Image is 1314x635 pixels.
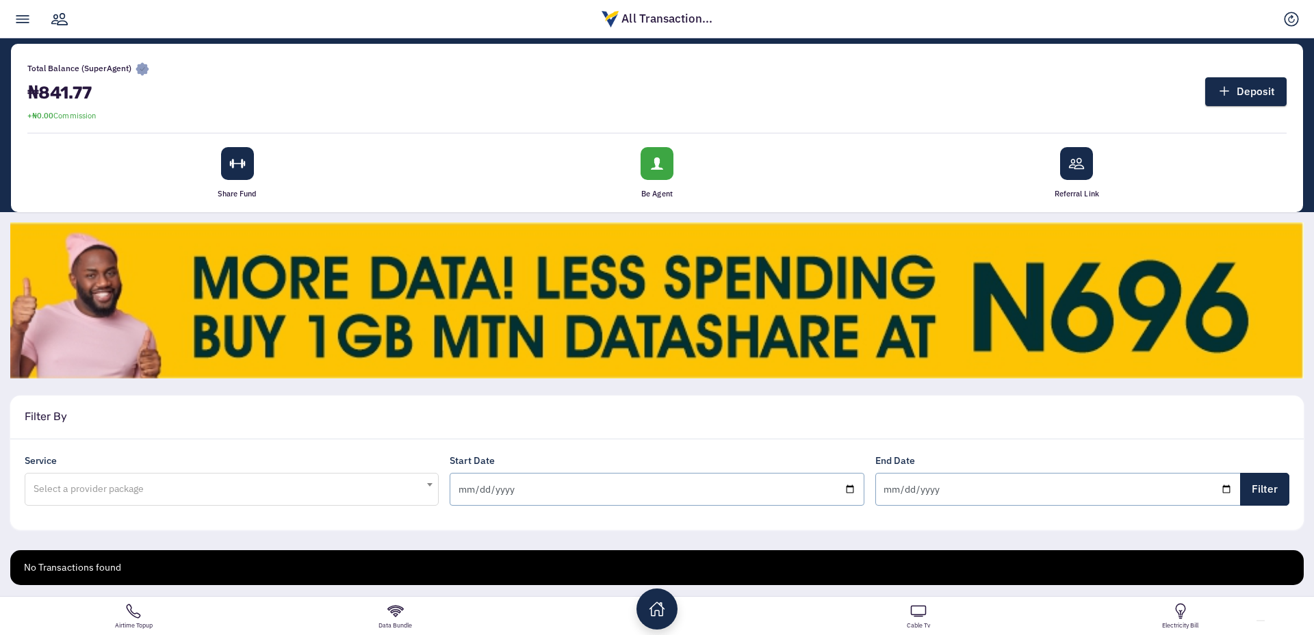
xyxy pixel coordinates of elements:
strong: Deposit [1237,83,1275,99]
strong: Airtime Topup [5,622,261,630]
h1: ₦841.77 [27,84,151,101]
strong: Electricity Bill [1053,622,1309,630]
a: Cable Tv [788,597,1049,635]
label: Service [25,454,57,468]
strong: Data Bundle [267,622,523,630]
span: Select a provider package [25,473,439,506]
span: Total Balance (SuperAgent) [27,61,151,77]
strong: Be Agent [447,190,866,198]
a: Data Bundle [264,597,526,635]
a: Airtime Topup [3,597,264,635]
a: Electricity Bill [1050,597,1311,635]
img: logo [602,11,619,27]
ion-icon: home outline [649,601,665,617]
small: Commission [27,111,96,120]
a: Deposit [1205,77,1287,105]
a: Be Agent [447,147,866,198]
b: +₦0.00 [27,111,53,120]
a: Referral Link [867,147,1287,198]
label: Start Date [450,454,495,468]
strong: Cable Tv [790,622,1046,630]
input: Filter [1240,473,1289,506]
a: Share Fund [27,147,447,198]
strong: Referral Link [867,190,1287,198]
iframe: chat widget [1257,580,1300,621]
span: Select a provider package [34,475,430,502]
div: All Transaction... [595,10,720,28]
strong: Share Fund [27,190,447,198]
label: End Date [875,454,915,468]
img: 1744272958VAPRIL%201.1.jpg [10,222,1304,378]
h5: Filter By [25,410,68,423]
div: No Transactions found [10,550,1304,585]
span: Select a provider package [34,482,144,495]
